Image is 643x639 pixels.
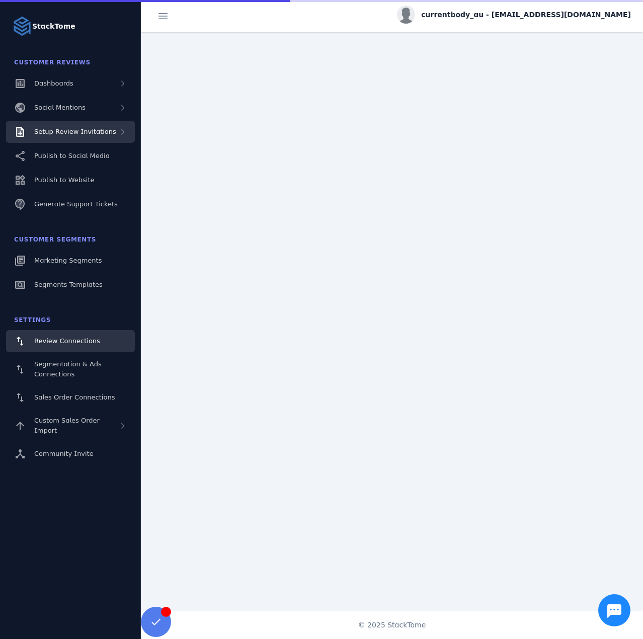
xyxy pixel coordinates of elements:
span: Review Connections [34,337,100,345]
span: Generate Support Tickets [34,200,118,208]
span: Segmentation & Ads Connections [34,360,102,378]
span: currentbody_au - [EMAIL_ADDRESS][DOMAIN_NAME] [421,10,631,20]
img: profile.jpg [397,6,415,24]
img: Logo image [12,16,32,36]
a: Segments Templates [6,274,135,296]
span: Publish to Website [34,176,94,184]
span: Setup Review Invitations [34,128,116,135]
a: Publish to Social Media [6,145,135,167]
span: Publish to Social Media [34,152,110,159]
span: Dashboards [34,79,73,87]
a: Sales Order Connections [6,386,135,409]
strong: StackTome [32,21,75,32]
span: Community Invite [34,450,94,457]
a: Segmentation & Ads Connections [6,354,135,384]
span: Marketing Segments [34,257,102,264]
span: Sales Order Connections [34,393,115,401]
span: Social Mentions [34,104,86,111]
button: currentbody_au - [EMAIL_ADDRESS][DOMAIN_NAME] [397,6,631,24]
span: Custom Sales Order Import [34,417,100,434]
span: © 2025 StackTome [358,620,426,630]
a: Generate Support Tickets [6,193,135,215]
a: Community Invite [6,443,135,465]
span: Customer Reviews [14,59,91,66]
a: Review Connections [6,330,135,352]
span: Segments Templates [34,281,103,288]
a: Marketing Segments [6,250,135,272]
a: Publish to Website [6,169,135,191]
span: Settings [14,316,51,324]
span: Customer Segments [14,236,96,243]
